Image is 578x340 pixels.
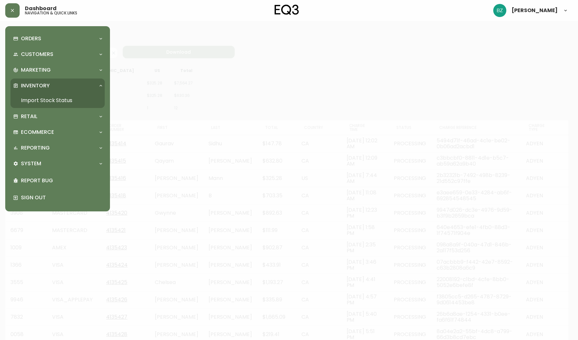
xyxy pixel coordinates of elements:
[512,8,558,13] span: [PERSON_NAME]
[10,109,105,124] div: Retail
[21,144,50,152] p: Reporting
[10,172,105,189] div: Report Bug
[21,51,53,58] p: Customers
[10,93,105,108] a: Import Stock Status
[10,141,105,155] div: Reporting
[21,66,51,74] p: Marketing
[21,194,102,201] p: Sign Out
[25,6,57,11] span: Dashboard
[21,160,41,167] p: System
[10,125,105,139] div: Ecommerce
[21,113,37,120] p: Retail
[21,129,54,136] p: Ecommerce
[10,31,105,46] div: Orders
[10,47,105,62] div: Customers
[25,11,77,15] h5: navigation & quick links
[10,156,105,171] div: System
[10,189,105,206] div: Sign Out
[493,4,506,17] img: 603957c962080f772e6770b96f84fb5c
[21,35,41,42] p: Orders
[10,79,105,93] div: Inventory
[21,82,50,89] p: Inventory
[275,5,299,15] img: logo
[10,63,105,77] div: Marketing
[21,177,102,184] p: Report Bug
